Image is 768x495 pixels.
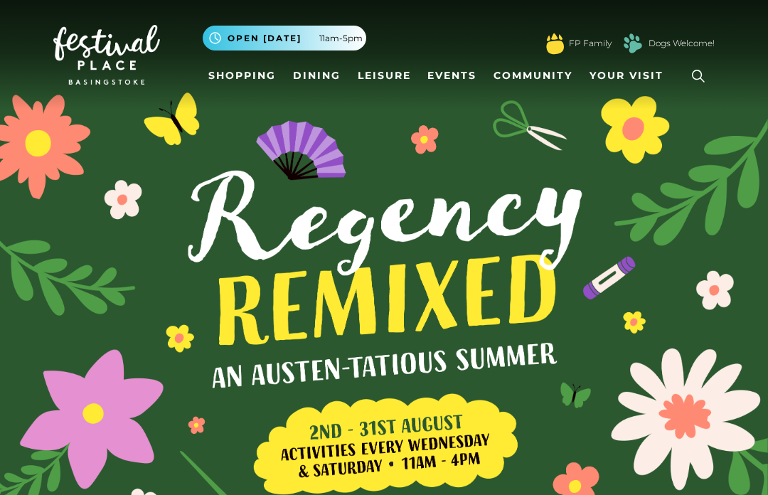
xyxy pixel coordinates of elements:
[352,63,417,89] a: Leisure
[569,37,612,50] a: FP Family
[584,63,676,89] a: Your Visit
[590,68,663,83] span: Your Visit
[649,37,715,50] a: Dogs Welcome!
[287,63,346,89] a: Dining
[53,25,160,85] img: Festival Place Logo
[319,32,363,45] span: 11am-5pm
[422,63,482,89] a: Events
[203,26,366,50] button: Open [DATE] 11am-5pm
[488,63,578,89] a: Community
[203,63,282,89] a: Shopping
[228,32,302,45] span: Open [DATE]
